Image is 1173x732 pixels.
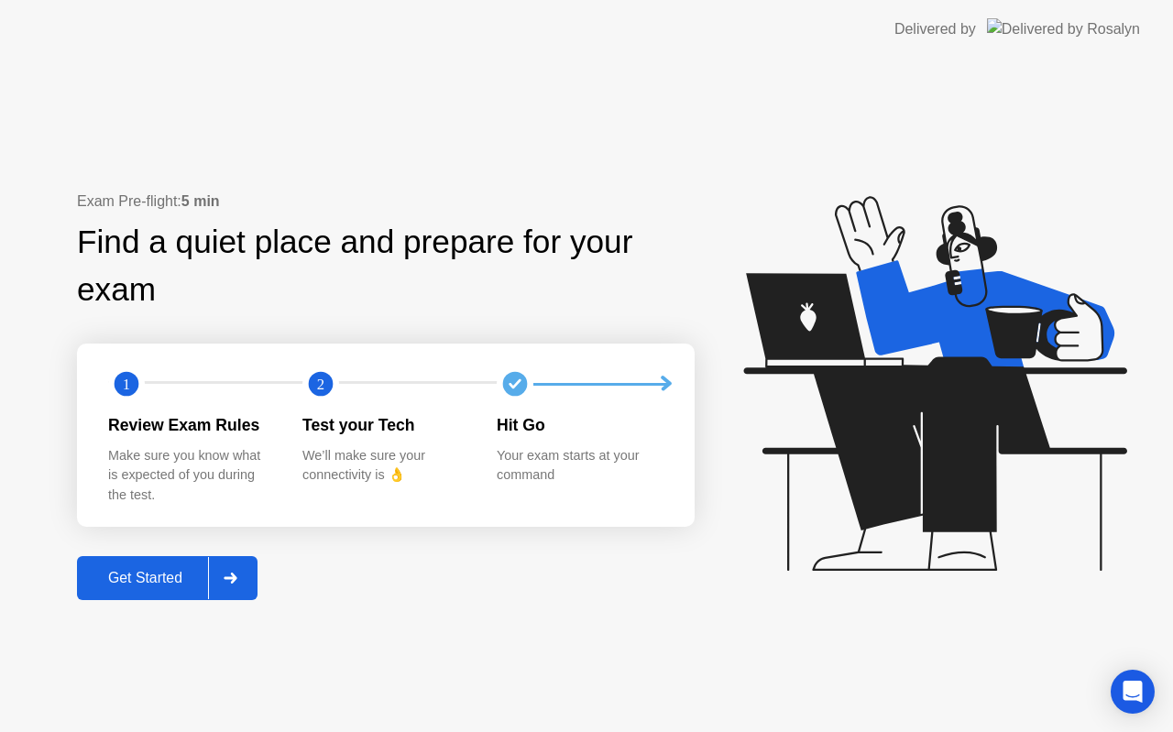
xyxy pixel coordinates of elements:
[123,376,130,393] text: 1
[302,413,467,437] div: Test your Tech
[108,413,273,437] div: Review Exam Rules
[77,556,258,600] button: Get Started
[497,446,662,486] div: Your exam starts at your command
[987,18,1140,39] img: Delivered by Rosalyn
[302,446,467,486] div: We’ll make sure your connectivity is 👌
[497,413,662,437] div: Hit Go
[894,18,976,40] div: Delivered by
[181,193,220,209] b: 5 min
[82,570,208,586] div: Get Started
[317,376,324,393] text: 2
[1111,670,1155,714] div: Open Intercom Messenger
[77,191,695,213] div: Exam Pre-flight:
[108,446,273,506] div: Make sure you know what is expected of you during the test.
[77,218,695,315] div: Find a quiet place and prepare for your exam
